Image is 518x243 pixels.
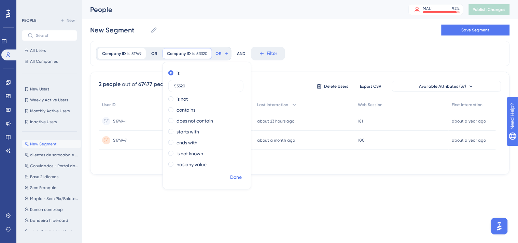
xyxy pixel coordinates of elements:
[177,139,197,147] label: ends with
[469,4,510,15] button: Publish Changes
[30,163,79,169] span: Convidados - Portal do Professor
[127,51,130,56] span: is
[226,171,246,184] button: Done
[30,174,58,180] span: Base 2 Idiomas
[36,33,71,38] input: Search
[257,138,295,143] time: about a month ago
[131,51,141,56] span: 51749
[22,18,36,23] div: PEOPLE
[257,119,294,124] time: about 23 hours ago
[177,160,207,169] label: has any value
[22,205,81,214] button: Kumon com zoop
[251,47,285,60] button: Filter
[22,184,81,192] button: Sem Franquia
[177,95,188,103] label: is not
[230,173,242,182] span: Done
[30,108,70,114] span: Monthly Active Users
[22,96,77,104] button: Weekly Active Users
[419,84,466,89] span: Available Attributes (37)
[30,229,73,234] span: wizard sem assinatura
[452,138,486,143] time: about a year ago
[113,118,126,124] span: 51749-1
[358,118,363,124] span: 181
[30,59,58,64] span: All Companies
[22,118,77,126] button: Inactive Users
[22,227,81,235] button: wizard sem assinatura
[442,25,510,35] button: Save Segment
[174,84,238,88] input: Type the value
[324,84,349,89] span: Delete Users
[30,207,63,212] span: Kumon com zoop
[215,48,230,59] button: OR
[489,216,510,237] iframe: UserGuiding AI Assistant Launcher
[99,80,121,88] div: 2 people
[177,149,203,158] label: is not known
[90,25,148,35] input: Segment Name
[22,151,81,159] button: clientes de sorocaba e região
[22,216,81,225] button: bandeira hipercard
[423,6,432,11] div: MAU
[22,173,81,181] button: Base 2 Idiomas
[177,128,199,136] label: starts with
[192,51,195,56] span: is
[177,117,213,125] label: does not contain
[167,51,191,56] span: Company ID
[473,7,506,12] span: Publish Changes
[22,162,81,170] button: Convidados - Portal do Professor
[30,196,79,201] span: Maple - Sem Pix/Boleto/Recorrência/Assinatura
[30,86,49,92] span: New Users
[30,152,79,158] span: clientes de sorocaba e região
[113,138,127,143] span: 51749-7
[177,106,195,114] label: contains
[102,51,126,56] span: Company ID
[452,102,483,108] span: First Interaction
[122,80,137,88] div: out of
[354,81,388,92] button: Export CSV
[67,18,75,23] span: New
[358,138,365,143] span: 100
[16,2,43,10] span: Need Help?
[58,16,77,25] button: New
[22,140,81,148] button: New Segment
[30,48,46,53] span: All Users
[102,102,116,108] span: User ID
[267,49,278,58] span: Filter
[358,102,382,108] span: Web Session
[177,69,180,77] label: is
[22,85,77,93] button: New Users
[30,97,68,103] span: Weekly Active Users
[30,119,57,125] span: Inactive Users
[30,218,68,223] span: bandeira hipercard
[257,102,288,108] span: Last Interaction
[237,47,246,60] div: AND
[316,81,350,92] button: Delete Users
[151,51,157,56] div: OR
[30,185,57,190] span: Sem Franquia
[22,195,81,203] button: Maple - Sem Pix/Boleto/Recorrência/Assinatura
[392,81,501,92] button: Available Attributes (37)
[196,51,208,56] span: 53320
[452,119,486,124] time: about a year ago
[22,46,77,55] button: All Users
[22,57,77,66] button: All Companies
[216,51,222,56] span: OR
[22,107,77,115] button: Monthly Active Users
[90,5,392,14] div: People
[462,27,490,33] span: Save Segment
[30,141,57,147] span: New Segment
[360,84,382,89] span: Export CSV
[452,6,460,11] div: 92 %
[138,80,171,88] div: 67477 people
